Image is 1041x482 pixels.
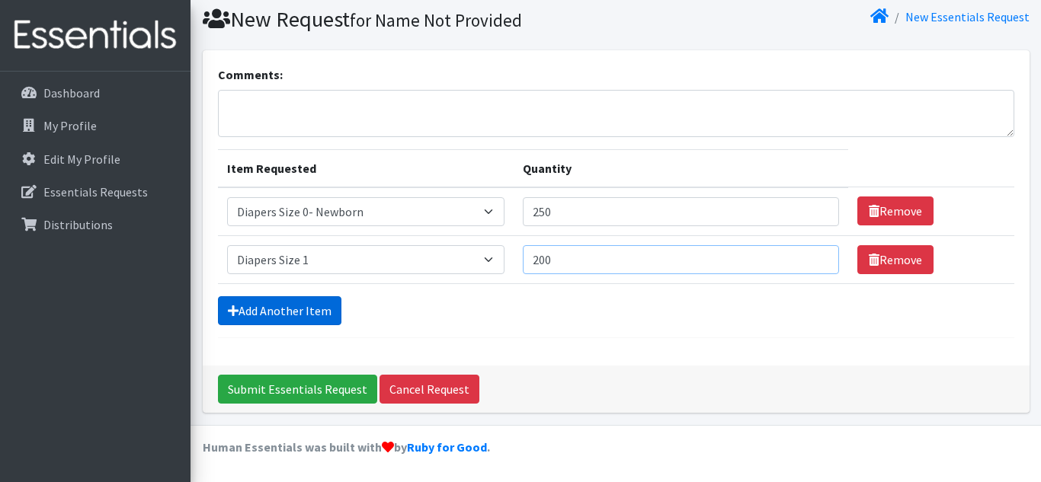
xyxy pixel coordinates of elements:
[43,152,120,167] p: Edit My Profile
[407,439,487,455] a: Ruby for Good
[6,177,184,207] a: Essentials Requests
[6,110,184,141] a: My Profile
[218,65,283,84] label: Comments:
[6,10,184,61] img: HumanEssentials
[514,149,848,187] th: Quantity
[857,245,934,274] a: Remove
[218,375,377,404] input: Submit Essentials Request
[905,9,1030,24] a: New Essentials Request
[203,6,610,33] h1: New Request
[203,439,490,455] strong: Human Essentials was built with by .
[6,144,184,174] a: Edit My Profile
[857,196,934,225] a: Remove
[43,217,113,232] p: Distributions
[218,149,514,187] th: Item Requested
[6,209,184,240] a: Distributions
[43,85,100,101] p: Dashboard
[43,118,97,133] p: My Profile
[43,184,148,200] p: Essentials Requests
[380,375,479,404] a: Cancel Request
[350,9,522,31] small: for Name Not Provided
[218,296,341,325] a: Add Another Item
[6,78,184,108] a: Dashboard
